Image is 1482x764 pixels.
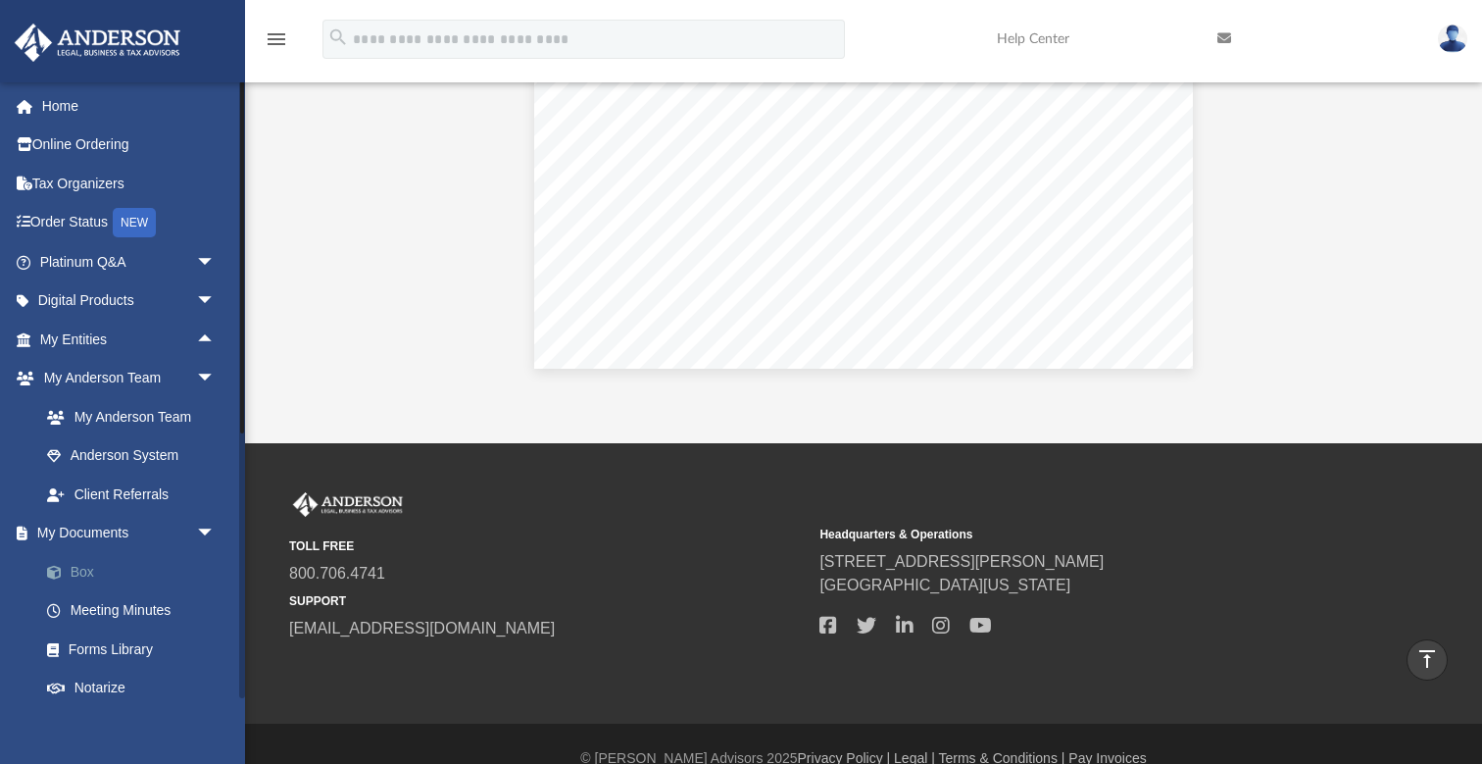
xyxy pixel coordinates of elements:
[1407,639,1448,681] a: vertical_align_top
[27,669,245,708] a: Notarize
[14,514,245,553] a: My Documentsarrow_drop_down
[27,397,225,436] a: My Anderson Team
[289,620,555,637] a: [EMAIL_ADDRESS][DOMAIN_NAME]
[14,281,245,321] a: Digital Productsarrow_drop_down
[819,553,1104,570] a: [STREET_ADDRESS][PERSON_NAME]
[27,630,235,669] a: Forms Library
[196,359,235,399] span: arrow_drop_down
[327,26,349,48] i: search
[27,591,245,631] a: Meeting Minutes
[196,514,235,554] span: arrow_drop_down
[14,359,235,398] a: My Anderson Teamarrow_drop_down
[9,24,186,62] img: Anderson Advisors Platinum Portal
[14,242,245,281] a: Platinum Q&Aarrow_drop_down
[113,208,156,237] div: NEW
[1438,25,1467,53] img: User Pic
[14,203,245,243] a: Order StatusNEW
[14,126,245,165] a: Online Ordering
[27,436,235,476] a: Anderson System
[265,37,288,51] a: menu
[265,27,288,51] i: menu
[289,592,806,610] small: SUPPORT
[196,320,235,360] span: arrow_drop_up
[14,320,245,359] a: My Entitiesarrow_drop_up
[27,475,235,514] a: Client Referrals
[14,164,245,203] a: Tax Organizers
[1415,647,1439,671] i: vertical_align_top
[819,577,1070,593] a: [GEOGRAPHIC_DATA][US_STATE]
[289,565,385,582] a: 800.706.4741
[819,526,1336,543] small: Headquarters & Operations
[27,552,245,591] a: Box
[196,281,235,322] span: arrow_drop_down
[196,242,235,282] span: arrow_drop_down
[289,537,806,555] small: TOLL FREE
[289,492,407,518] img: Anderson Advisors Platinum Portal
[14,86,245,126] a: Home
